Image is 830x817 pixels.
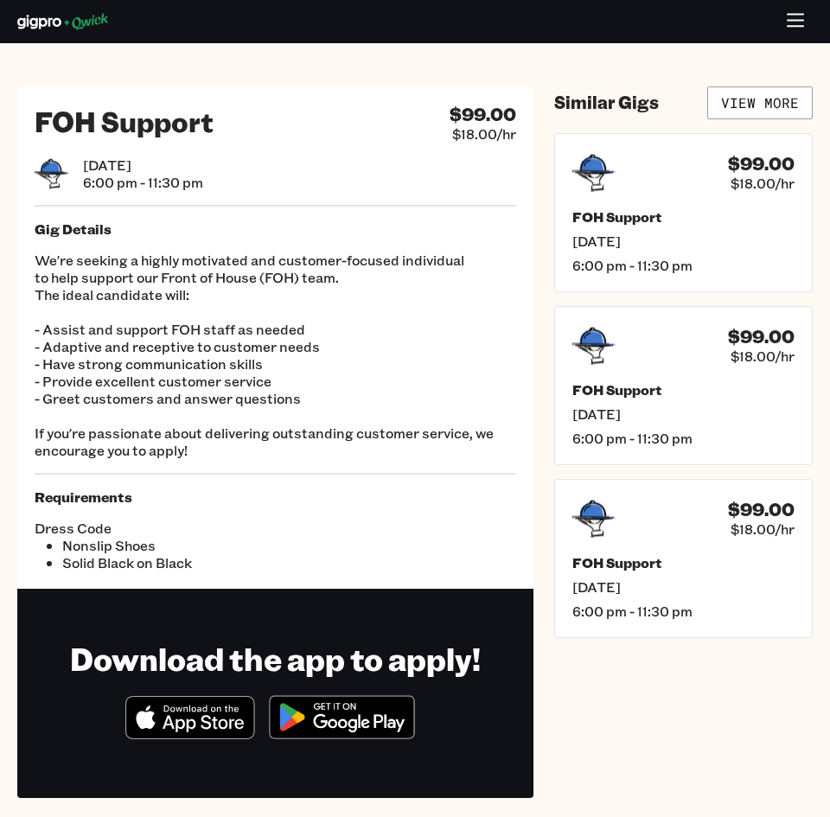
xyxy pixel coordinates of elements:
[35,488,516,506] h5: Requirements
[728,153,795,175] h4: $99.00
[728,499,795,520] h4: $99.00
[707,86,813,119] a: View More
[62,554,276,571] li: Solid Black on Black
[35,220,516,238] h5: Gig Details
[731,520,795,538] span: $18.00/hr
[70,639,481,678] h1: Download the app to apply!
[554,133,813,292] a: $99.00$18.00/hrFOH Support[DATE]6:00 pm - 11:30 pm
[125,724,255,743] a: Download on the App Store
[572,381,795,399] h5: FOH Support
[452,125,516,143] span: $18.00/hr
[572,578,795,596] span: [DATE]
[572,430,795,447] span: 6:00 pm - 11:30 pm
[554,479,813,638] a: $99.00$18.00/hrFOH Support[DATE]6:00 pm - 11:30 pm
[62,537,276,554] li: Nonslip Shoes
[728,326,795,348] h4: $99.00
[83,156,203,174] span: [DATE]
[259,685,426,750] img: Get it on Google Play
[731,175,795,192] span: $18.00/hr
[731,348,795,365] span: $18.00/hr
[572,554,795,571] h5: FOH Support
[450,104,516,125] h4: $99.00
[554,306,813,465] a: $99.00$18.00/hrFOH Support[DATE]6:00 pm - 11:30 pm
[35,104,214,138] h2: FOH Support
[572,257,795,274] span: 6:00 pm - 11:30 pm
[554,92,659,113] h4: Similar Gigs
[572,233,795,250] span: [DATE]
[572,405,795,423] span: [DATE]
[83,174,203,191] span: 6:00 pm - 11:30 pm
[572,208,795,226] h5: FOH Support
[572,603,795,620] span: 6:00 pm - 11:30 pm
[35,520,276,537] span: Dress Code
[35,252,516,459] p: We're seeking a highly motivated and customer-focused individual to help support our Front of Hou...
